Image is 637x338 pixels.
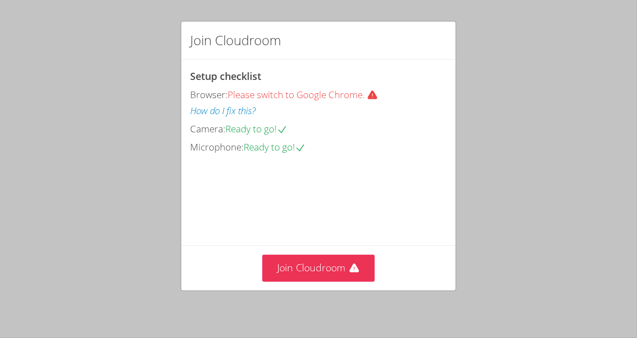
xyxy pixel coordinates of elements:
span: Please switch to Google Chrome. [228,88,382,101]
span: Camera: [190,122,225,135]
span: Ready to go! [244,141,306,153]
button: How do I fix this? [190,103,256,119]
h2: Join Cloudroom [190,30,281,50]
span: Browser: [190,88,228,101]
span: Ready to go! [225,122,288,135]
span: Microphone: [190,141,244,153]
button: Join Cloudroom [262,255,375,282]
span: Setup checklist [190,69,261,83]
